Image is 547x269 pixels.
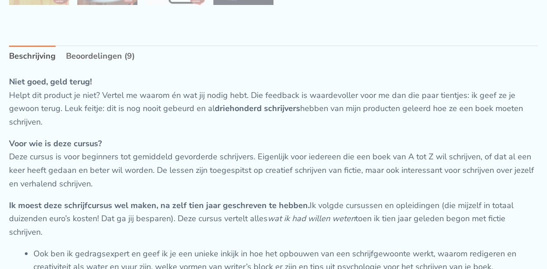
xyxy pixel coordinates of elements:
strong: driehonderd schrijvers [215,103,300,114]
em: wat ik had willen weten [268,213,355,224]
p: Deze cursus is voor beginners tot gemiddeld gevorderde schrijvers. Eigenlijk voor iedereen die ee... [9,137,538,191]
a: Beoordelingen (9) [66,46,135,67]
p: Ik volgde cursussen en opleidingen (die mijzelf in totaal duizenden euro’s kosten! Dat ga jij bes... [9,199,538,239]
p: Helpt dit product je niet? Vertel me waarom én wat jij nodig hebt. Die feedback is waardevoller v... [9,75,538,129]
a: Beschrijving [9,46,56,67]
strong: Ik moest deze schrijfcursus wel maken, na zelf tien jaar geschreven te hebben. [9,200,310,211]
strong: Niet goed, geld terug! [9,76,92,87]
strong: Voor wie is deze cursus? [9,138,102,149]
